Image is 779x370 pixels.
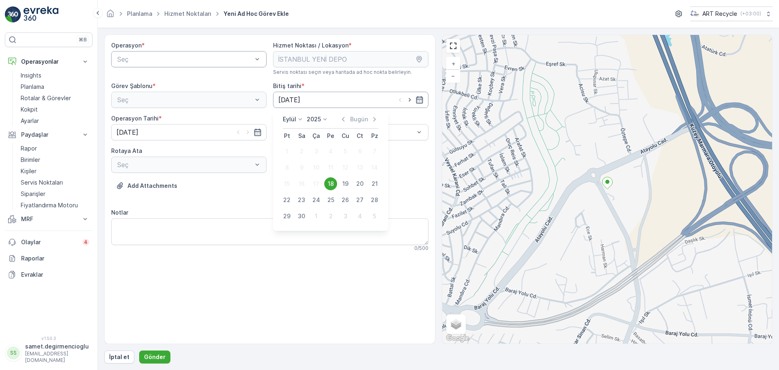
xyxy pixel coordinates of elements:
button: İptal et [104,351,134,364]
a: Evraklar [5,267,93,283]
p: Evraklar [21,271,89,279]
div: 18 [324,177,337,190]
div: 17 [310,177,323,190]
label: Hizmet Noktası / Lokasyon [273,42,349,49]
div: 12 [339,161,352,174]
div: 26 [339,194,352,207]
div: SS [7,346,20,359]
div: 23 [295,194,308,207]
p: Add Attachments [127,182,177,190]
label: Operasyon Tarihi [111,115,159,122]
p: Ayarlar [21,117,39,125]
label: Rotaya Ata [111,147,142,154]
label: Bitiş tarihi [273,82,301,89]
p: Birimler [21,156,40,164]
button: Operasyonlar [5,54,93,70]
div: 7 [368,145,381,158]
a: Kişiler [17,166,93,177]
div: 4 [353,210,366,223]
span: Yeni Ad Hoc Görev Ekle [222,10,291,18]
a: Rapor [17,143,93,154]
a: Bu bölgeyi Google Haritalar'da açın (yeni pencerede açılır) [444,333,471,344]
a: Insights [17,70,93,81]
div: 25 [324,194,337,207]
p: MRF [21,215,76,223]
div: 28 [368,194,381,207]
p: Operasyonlar [21,58,76,66]
button: MRF [5,211,93,227]
div: 24 [310,194,323,207]
th: Pazar [367,129,382,143]
div: 19 [339,177,352,190]
a: View Fullscreen [447,40,459,52]
button: Dosya Yükle [111,179,182,192]
div: 16 [295,177,308,190]
div: 2 [324,210,337,223]
div: 4 [324,145,337,158]
div: 1 [310,210,323,223]
a: Fiyatlandırma Motoru [17,200,93,211]
img: logo_light-DOdMpM7g.png [24,6,58,23]
p: Rotalar & Görevler [21,94,71,102]
th: Cuma [338,129,353,143]
p: Seç [117,54,252,64]
img: logo [5,6,21,23]
a: Siparişler [17,188,93,200]
p: Servis Noktaları [21,179,63,187]
th: Çarşamba [309,129,323,143]
button: Paydaşlar [5,127,93,143]
a: Layers [447,315,465,333]
a: Yakınlaştır [447,58,459,70]
p: İptal et [109,353,129,361]
input: dd/mm/yyyy [111,124,267,140]
a: Kokpit [17,104,93,115]
p: Paydaşlar [21,131,76,139]
p: Kişiler [21,167,37,175]
div: 9 [295,161,308,174]
p: 0 / 500 [414,245,428,252]
a: Raporlar [5,250,93,267]
p: 4 [84,239,88,245]
img: image_23.png [690,9,699,18]
p: samet.degirmencioglu [25,342,89,351]
a: Ana Sayfa [106,12,115,19]
p: ART Recycle [702,10,737,18]
a: Birimler [17,154,93,166]
div: 5 [339,145,352,158]
p: Insights [21,71,41,80]
th: Salı [294,129,309,143]
div: 11 [324,161,337,174]
a: Olaylar4 [5,234,93,250]
p: ⌘B [79,37,87,43]
div: 6 [353,145,366,158]
p: 2025 [307,115,321,123]
p: Fiyatlandırma Motoru [21,201,78,209]
a: Servis Noktaları [17,177,93,188]
p: Siparişler [21,190,45,198]
p: Kokpit [21,105,38,114]
a: Uzaklaştır [447,70,459,82]
span: v 1.50.3 [5,336,93,341]
div: 29 [280,210,293,223]
img: Google [444,333,471,344]
p: Gönder [144,353,166,361]
a: Rotalar & Görevler [17,92,93,104]
div: 3 [310,145,323,158]
label: Görev Şablonu [111,82,153,89]
p: ( +03:00 ) [740,11,761,17]
a: Planlama [127,10,152,17]
div: 10 [310,161,323,174]
p: Bugün [350,115,368,123]
div: 5 [368,210,381,223]
th: Cumartesi [353,129,367,143]
button: ART Recycle(+03:00) [690,6,773,21]
button: SSsamet.degirmencioglu[EMAIL_ADDRESS][DOMAIN_NAME] [5,342,93,364]
div: 22 [280,194,293,207]
label: Notlar [111,209,128,216]
div: 14 [368,161,381,174]
div: 1 [280,145,293,158]
div: 15 [280,177,293,190]
div: 30 [295,210,308,223]
p: Olaylar [21,238,77,246]
span: Servis noktası seçin veya haritada ad hoc nokta belirleyin. [273,69,412,75]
